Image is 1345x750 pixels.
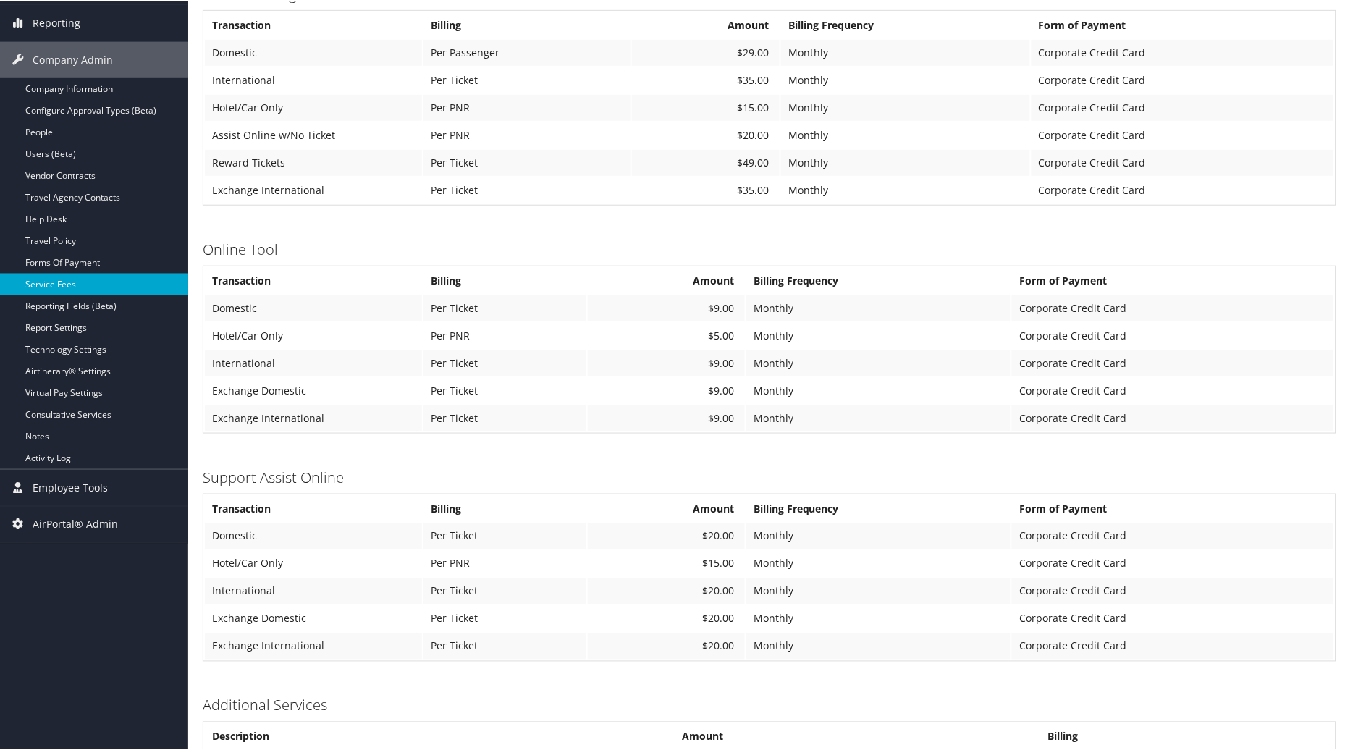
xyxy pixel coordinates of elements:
[423,321,586,347] td: Per PNR
[205,522,422,548] td: Domestic
[423,266,586,292] th: Billing
[588,321,745,347] td: $5.00
[588,577,745,603] td: $20.00
[423,404,586,430] td: Per Ticket
[632,11,780,37] th: Amount
[746,522,1011,548] td: Monthly
[632,121,780,147] td: $20.00
[746,549,1011,576] td: Monthly
[588,266,745,292] th: Amount
[203,238,1336,258] h3: Online Tool
[423,549,586,576] td: Per PNR
[423,66,631,92] td: Per Ticket
[1012,349,1334,375] td: Corporate Credit Card
[1012,522,1334,548] td: Corporate Credit Card
[423,38,631,64] td: Per Passenger
[423,121,631,147] td: Per PNR
[588,349,745,375] td: $9.00
[1012,266,1334,292] th: Form of Payment
[205,38,422,64] td: Domestic
[632,38,780,64] td: $29.00
[1032,93,1334,119] td: Corporate Credit Card
[1032,176,1334,202] td: Corporate Credit Card
[632,66,780,92] td: $35.00
[423,494,586,521] th: Billing
[1032,38,1334,64] td: Corporate Credit Card
[588,294,745,320] td: $9.00
[423,604,586,631] td: Per Ticket
[205,121,422,147] td: Assist Online w/No Ticket
[205,604,422,631] td: Exchange Domestic
[423,577,586,603] td: Per Ticket
[423,376,586,403] td: Per Ticket
[588,632,745,658] td: $20.00
[423,349,586,375] td: Per Ticket
[205,176,422,202] td: Exchange International
[423,522,586,548] td: Per Ticket
[1012,404,1334,430] td: Corporate Credit Card
[205,494,422,521] th: Transaction
[781,176,1029,202] td: Monthly
[781,93,1029,119] td: Monthly
[588,522,745,548] td: $20.00
[781,38,1029,64] td: Monthly
[205,321,422,347] td: Hotel/Car Only
[1012,604,1334,631] td: Corporate Credit Card
[423,11,631,37] th: Billing
[746,632,1011,658] td: Monthly
[1012,376,1334,403] td: Corporate Credit Card
[632,176,780,202] td: $35.00
[205,632,422,658] td: Exchange International
[205,148,422,174] td: Reward Tickets
[33,41,113,77] span: Company Admin
[746,376,1011,403] td: Monthly
[632,148,780,174] td: $49.00
[632,93,780,119] td: $15.00
[588,376,745,403] td: $9.00
[203,466,1336,486] h3: Support Assist Online
[781,66,1029,92] td: Monthly
[423,93,631,119] td: Per PNR
[205,404,422,430] td: Exchange International
[781,121,1029,147] td: Monthly
[781,148,1029,174] td: Monthly
[588,549,745,576] td: $15.00
[781,11,1029,37] th: Billing Frequency
[1012,632,1334,658] td: Corporate Credit Card
[423,148,631,174] td: Per Ticket
[205,266,422,292] th: Transaction
[1012,549,1334,576] td: Corporate Credit Card
[33,505,118,542] span: AirPortal® Admin
[205,549,422,576] td: Hotel/Car Only
[1032,11,1334,37] th: Form of Payment
[1012,294,1334,320] td: Corporate Credit Card
[423,294,586,320] td: Per Ticket
[675,722,1039,749] th: Amount
[1032,148,1334,174] td: Corporate Credit Card
[203,694,1336,715] h3: Additional Services
[33,4,80,40] span: Reporting
[205,577,422,603] td: International
[205,11,422,37] th: Transaction
[1012,321,1334,347] td: Corporate Credit Card
[1012,494,1334,521] th: Form of Payment
[205,376,422,403] td: Exchange Domestic
[1041,722,1334,749] th: Billing
[33,468,108,505] span: Employee Tools
[746,404,1011,430] td: Monthly
[746,266,1011,292] th: Billing Frequency
[1032,66,1334,92] td: Corporate Credit Card
[205,349,422,375] td: International
[746,349,1011,375] td: Monthly
[588,604,745,631] td: $20.00
[205,66,422,92] td: International
[1032,121,1334,147] td: Corporate Credit Card
[746,494,1011,521] th: Billing Frequency
[746,577,1011,603] td: Monthly
[205,294,422,320] td: Domestic
[746,294,1011,320] td: Monthly
[746,321,1011,347] td: Monthly
[588,494,745,521] th: Amount
[588,404,745,430] td: $9.00
[746,604,1011,631] td: Monthly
